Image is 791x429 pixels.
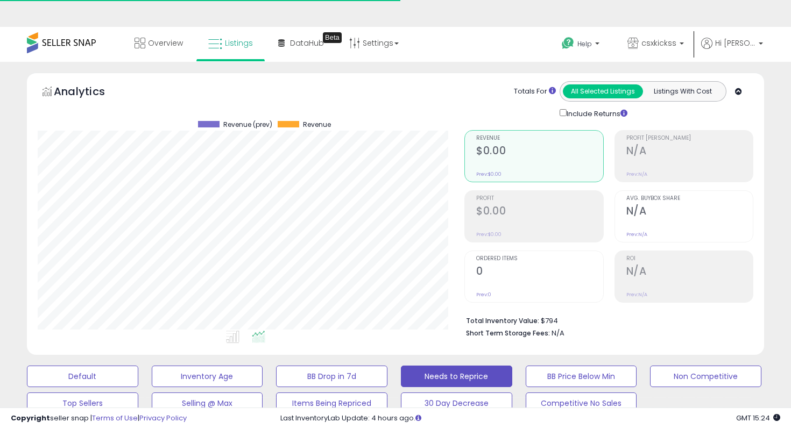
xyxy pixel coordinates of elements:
[27,392,138,414] button: Top Sellers
[276,392,387,414] button: Items Being Repriced
[476,145,603,159] h2: $0.00
[552,107,640,119] div: Include Returns
[466,328,550,338] b: Short Term Storage Fees:
[152,366,263,387] button: Inventory Age
[401,366,512,387] button: Needs to Reprice
[514,87,556,97] div: Totals For
[526,366,637,387] button: BB Price Below Min
[626,291,647,298] small: Prev: N/A
[553,28,610,62] a: Help
[323,32,342,43] div: Tooltip anchor
[476,196,603,202] span: Profit
[290,38,324,48] span: DataHub
[11,413,187,424] div: seller snap | |
[225,38,253,48] span: Listings
[650,366,761,387] button: Non Competitive
[715,38,755,48] span: Hi [PERSON_NAME]
[476,265,603,280] h2: 0
[626,256,753,262] span: ROI
[552,328,564,338] span: N/A
[401,392,512,414] button: 30 Day Decrease
[152,392,263,414] button: Selling @ Max
[626,145,753,159] h2: N/A
[561,37,575,50] i: Get Help
[270,27,332,59] a: DataHub
[626,135,753,141] span: Profit [PERSON_NAME]
[148,38,183,48] span: Overview
[476,171,502,177] small: Prev: $0.00
[476,205,603,219] h2: $0.00
[626,231,647,238] small: Prev: N/A
[641,38,676,48] span: csxkickss
[466,316,539,325] b: Total Inventory Value:
[341,27,407,59] a: Settings
[54,84,126,102] h5: Analytics
[200,27,261,59] a: Listings
[139,413,187,423] a: Privacy Policy
[476,256,603,262] span: Ordered Items
[223,121,272,128] span: Revenue (prev)
[466,313,745,326] li: $794
[126,27,191,59] a: Overview
[619,27,692,62] a: csxkickss
[626,205,753,219] h2: N/A
[626,196,753,202] span: Avg. Buybox Share
[276,366,387,387] button: BB Drop in 7d
[476,135,603,141] span: Revenue
[92,413,138,423] a: Terms of Use
[577,39,592,48] span: Help
[27,366,138,387] button: Default
[280,413,781,424] div: Last InventoryLab Update: 4 hours ago.
[11,413,50,423] strong: Copyright
[626,265,753,280] h2: N/A
[736,413,780,423] span: 2025-09-12 15:24 GMT
[642,84,723,98] button: Listings With Cost
[626,171,647,177] small: Prev: N/A
[563,84,643,98] button: All Selected Listings
[303,121,331,128] span: Revenue
[476,291,491,298] small: Prev: 0
[701,38,763,62] a: Hi [PERSON_NAME]
[476,231,502,238] small: Prev: $0.00
[526,392,637,414] button: Competitive No Sales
